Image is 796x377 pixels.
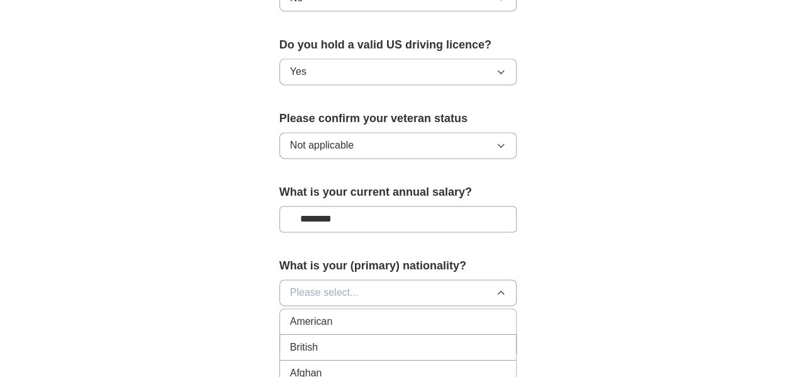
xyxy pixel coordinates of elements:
label: What is your current annual salary? [279,184,517,201]
span: American [290,314,333,329]
label: Please confirm your veteran status [279,110,517,127]
label: Do you hold a valid US driving licence? [279,37,517,53]
button: Yes [279,59,517,85]
span: Yes [290,64,306,79]
button: Not applicable [279,132,517,159]
label: What is your (primary) nationality? [279,257,517,274]
span: British [290,340,318,355]
button: Please select... [279,279,517,306]
span: Please select... [290,285,359,300]
span: Not applicable [290,138,354,153]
